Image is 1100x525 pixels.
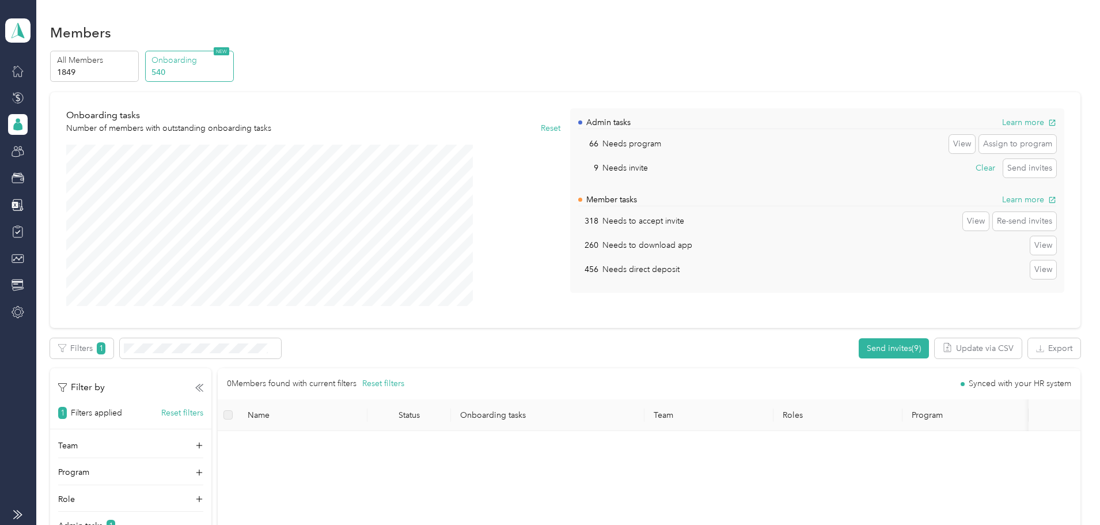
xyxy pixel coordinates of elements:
[541,122,560,134] button: Reset
[972,159,999,177] button: Clear
[969,380,1071,388] span: Synced with your HR system
[602,162,648,174] p: Needs invite
[451,399,644,431] th: Onboarding tasks
[578,162,598,174] p: 9
[58,466,89,478] p: Program
[586,194,637,206] p: Member tasks
[773,399,902,431] th: Roles
[58,440,78,452] p: Team
[151,66,230,78] p: 540
[935,338,1022,358] button: Update via CSV
[1035,460,1100,525] iframe: Everlance-gr Chat Button Frame
[367,399,452,431] th: Status
[963,212,989,231] button: View
[1030,236,1056,255] button: View
[644,399,773,431] th: Team
[58,407,67,419] span: 1
[578,138,598,150] p: 66
[58,380,105,395] p: Filter by
[50,27,111,39] h1: Members
[578,239,598,251] p: 260
[902,399,1028,431] th: Program
[578,263,598,275] p: 456
[151,54,230,66] p: Onboarding
[248,410,358,420] span: Name
[66,122,271,134] p: Number of members with outstanding onboarding tasks
[578,215,598,227] p: 318
[979,135,1056,153] button: Assign to program
[1002,194,1056,206] button: Learn more
[71,407,122,419] p: Filters applied
[362,377,404,390] button: Reset filters
[602,215,684,227] p: Needs to accept invite
[238,399,367,431] th: Name
[586,116,631,129] p: Admin tasks
[1028,338,1080,358] button: Export
[57,54,135,66] p: All Members
[993,212,1056,231] button: Re-send invites
[58,493,75,505] p: Role
[66,108,271,123] p: Onboarding tasks
[97,342,105,354] span: 1
[602,263,680,275] p: Needs direct deposit
[859,338,929,358] button: Send invites(9)
[50,338,113,358] button: Filters1
[602,239,692,251] p: Needs to download app
[602,138,661,150] p: Needs program
[949,135,975,153] button: View
[214,47,229,55] span: NEW
[161,407,203,419] button: Reset filters
[1003,159,1056,177] button: Send invites
[1002,116,1056,129] button: Learn more
[57,66,135,78] p: 1849
[227,377,356,390] p: 0 Members found with current filters
[1030,260,1056,279] button: View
